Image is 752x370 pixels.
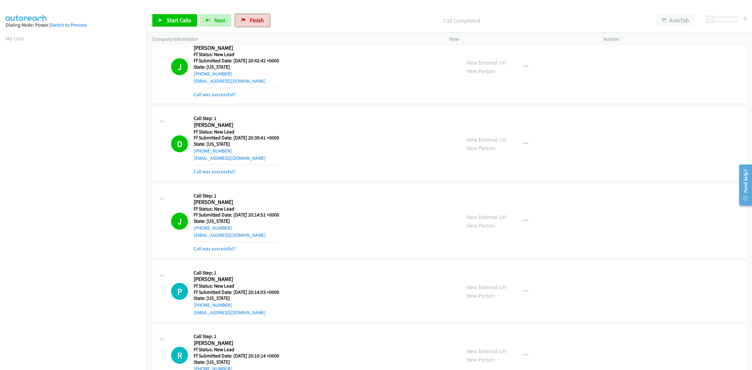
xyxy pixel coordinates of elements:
a: View Person [466,222,495,229]
a: Call was successful? [194,169,236,175]
a: Finish [235,14,270,27]
h5: State: [US_STATE] [194,64,279,70]
a: Start Calls [152,14,197,27]
a: [PHONE_NUMBER] [194,71,232,77]
a: View External Url [466,59,506,66]
span: Next [214,17,225,24]
h5: Call Step: 1 [194,333,279,340]
h1: D [171,135,188,152]
h5: Ff Status: New Lead [194,129,279,135]
h1: J [171,213,188,230]
a: View External Url [466,284,506,291]
h5: Ff Submitted Date: [DATE] 20:10:14 +0000 [194,353,279,359]
h1: P [171,283,188,300]
a: View External Url [466,347,506,355]
div: 0 [744,14,746,23]
h1: J [171,58,188,75]
h2: [PERSON_NAME] [194,199,279,206]
h5: State: [US_STATE] [194,141,279,147]
div: Dialing Mode: Power | [6,21,141,29]
a: View External Url [466,213,506,221]
h5: Ff Submitted Date: [DATE] 20:42:42 +0000 [194,58,279,64]
h5: Call Step: 1 [194,193,279,199]
p: View [449,35,592,43]
div: The call is yet to be attempted [171,347,188,364]
h5: Ff Submitted Date: [DATE] 20:39:41 +0000 [194,135,279,141]
a: [PHONE_NUMBER] [194,302,232,308]
a: [PHONE_NUMBER] [194,225,232,231]
a: [EMAIL_ADDRESS][DOMAIN_NAME] [194,310,266,315]
h2: [PERSON_NAME] [194,340,279,347]
h1: R [171,347,188,364]
p: Actions [603,35,746,43]
a: View Person [466,67,495,75]
h5: Call Step: 1 [194,270,279,276]
p: Company Information [152,35,438,43]
div: Delay between calls (in seconds) [709,17,738,22]
a: [PHONE_NUMBER] [194,148,232,154]
a: My Lists [6,35,24,42]
h5: Ff Status: New Lead [194,51,279,58]
h5: Call Step: 1 [194,115,279,122]
h2: [PERSON_NAME] [194,122,279,129]
h5: State: [US_STATE] [194,295,279,301]
a: View Person [466,144,495,152]
h5: Ff Status: New Lead [194,206,279,212]
a: Switch to Preview [50,22,87,28]
a: View External Url [466,136,506,143]
h5: State: [US_STATE] [194,359,279,365]
h5: Ff Submitted Date: [DATE] 20:14:51 +0000 [194,212,279,218]
span: Start Calls [167,17,191,24]
h5: Ff Submitted Date: [DATE] 20:14:03 +0000 [194,289,279,295]
a: [EMAIL_ADDRESS][DOMAIN_NAME] [194,78,266,84]
h5: State: [US_STATE] [194,218,279,224]
h5: Ff Status: New Lead [194,347,279,353]
iframe: Resource Center [734,160,752,210]
h2: [PERSON_NAME] [194,276,279,283]
a: [EMAIL_ADDRESS][DOMAIN_NAME] [194,155,266,161]
h5: Ff Status: New Lead [194,283,279,289]
a: View Person [466,356,495,363]
a: Call was successful? [194,91,236,97]
a: Call was successful? [194,246,236,252]
h2: [PERSON_NAME] [194,44,279,52]
span: Finish [250,17,264,24]
iframe: Dialpad [6,48,147,346]
button: AutoTab [656,14,695,27]
div: The call is yet to be attempted [171,283,188,300]
p: Call Completed [278,16,645,25]
a: View Person [466,292,495,299]
button: Next [200,14,231,27]
a: [EMAIL_ADDRESS][DOMAIN_NAME] [194,232,266,238]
